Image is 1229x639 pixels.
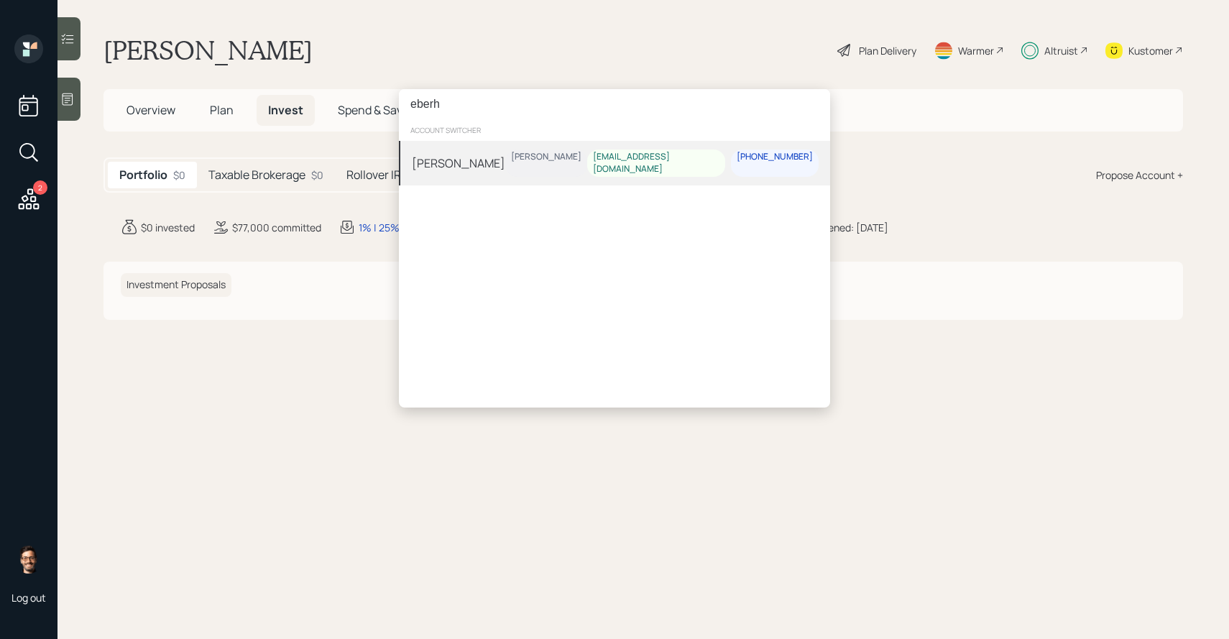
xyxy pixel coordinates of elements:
input: Type a command or search… [399,89,830,119]
div: [PERSON_NAME] [412,155,505,172]
div: [EMAIL_ADDRESS][DOMAIN_NAME] [593,151,719,175]
div: account switcher [399,119,830,141]
div: [PHONE_NUMBER] [737,151,813,163]
div: [PERSON_NAME] [511,151,581,163]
